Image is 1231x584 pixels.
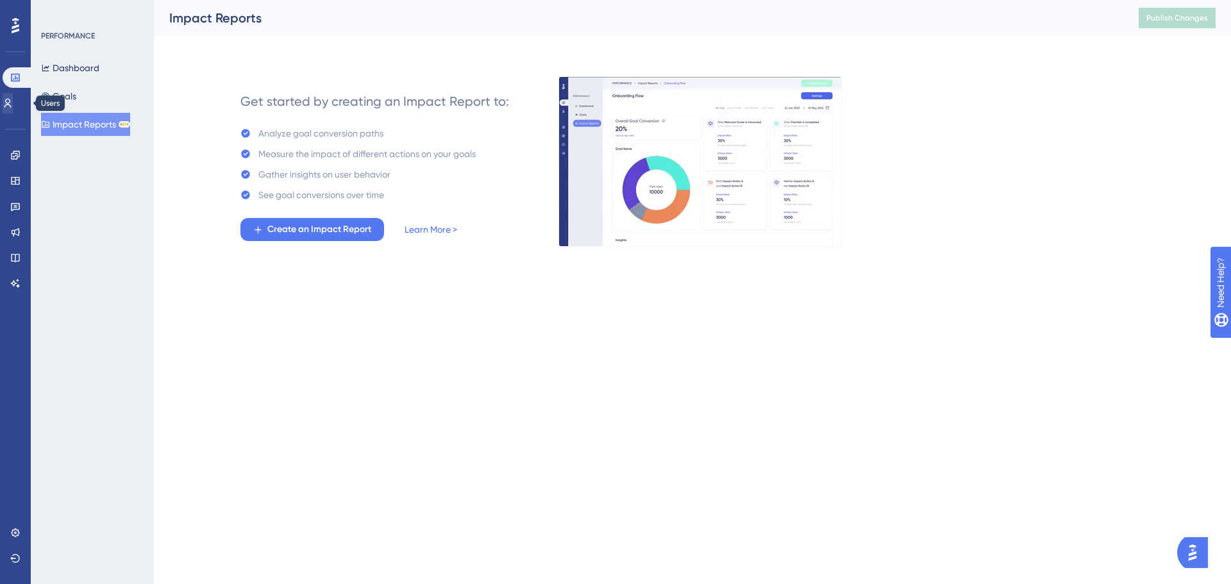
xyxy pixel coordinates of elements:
[30,3,80,19] span: Need Help?
[41,56,99,79] button: Dashboard
[405,222,457,237] a: Learn More >
[258,146,476,162] div: Measure the impact of different actions on your goals
[258,126,383,141] div: Analyze goal conversion paths
[258,187,384,203] div: See goal conversions over time
[258,167,390,182] div: Gather insights on user behavior
[119,121,130,128] div: BETA
[240,218,384,241] button: Create an Impact Report
[169,9,1107,27] div: Impact Reports
[41,85,76,108] button: Goals
[41,31,95,41] div: PERFORMANCE
[1177,533,1216,572] iframe: UserGuiding AI Assistant Launcher
[240,92,509,110] div: Get started by creating an Impact Report to:
[41,113,130,136] button: Impact ReportsBETA
[558,76,842,247] img: e8cc2031152ba83cd32f6b7ecddf0002.gif
[1146,13,1208,23] span: Publish Changes
[1139,8,1216,28] button: Publish Changes
[267,222,371,237] span: Create an Impact Report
